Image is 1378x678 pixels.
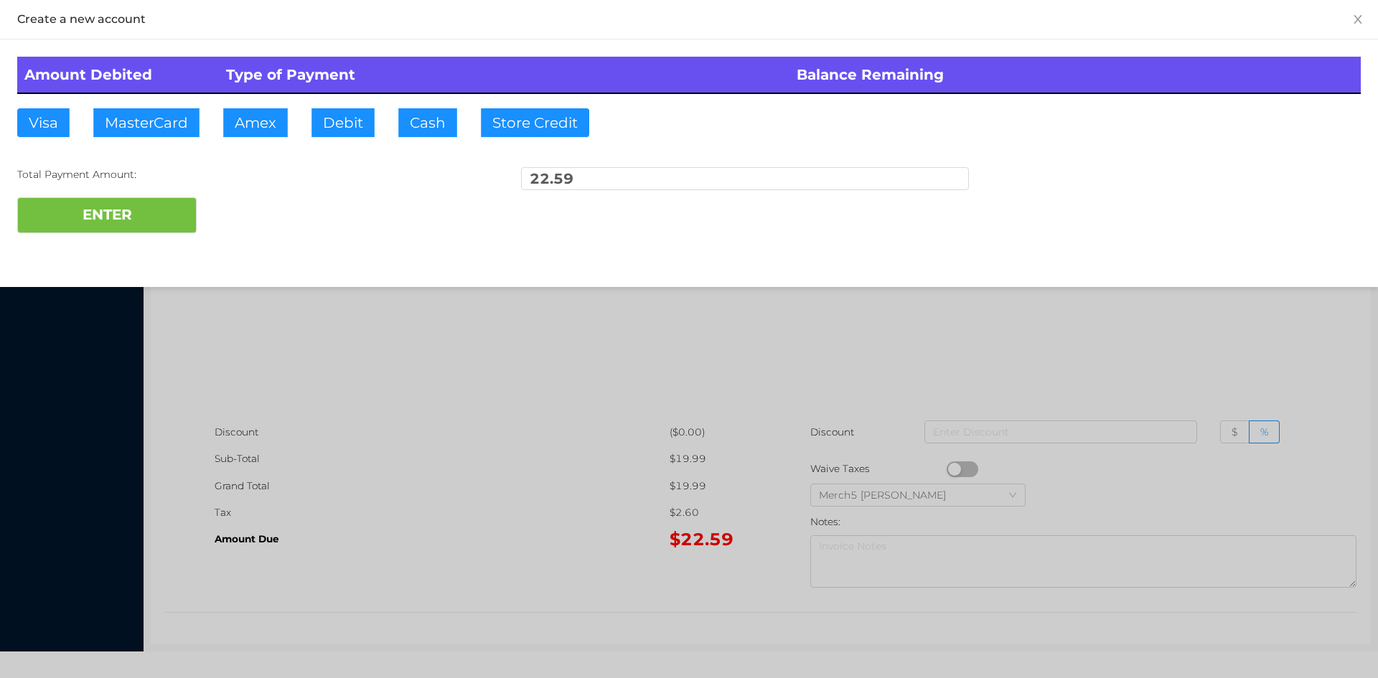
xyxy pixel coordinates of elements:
[17,108,70,137] button: Visa
[17,197,197,233] button: ENTER
[398,108,457,137] button: Cash
[17,167,465,182] div: Total Payment Amount:
[93,108,200,137] button: MasterCard
[481,108,589,137] button: Store Credit
[789,57,1361,93] th: Balance Remaining
[17,57,219,93] th: Amount Debited
[1352,14,1364,25] i: icon: close
[311,108,375,137] button: Debit
[17,11,1361,27] div: Create a new account
[223,108,288,137] button: Amex
[219,57,790,93] th: Type of Payment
